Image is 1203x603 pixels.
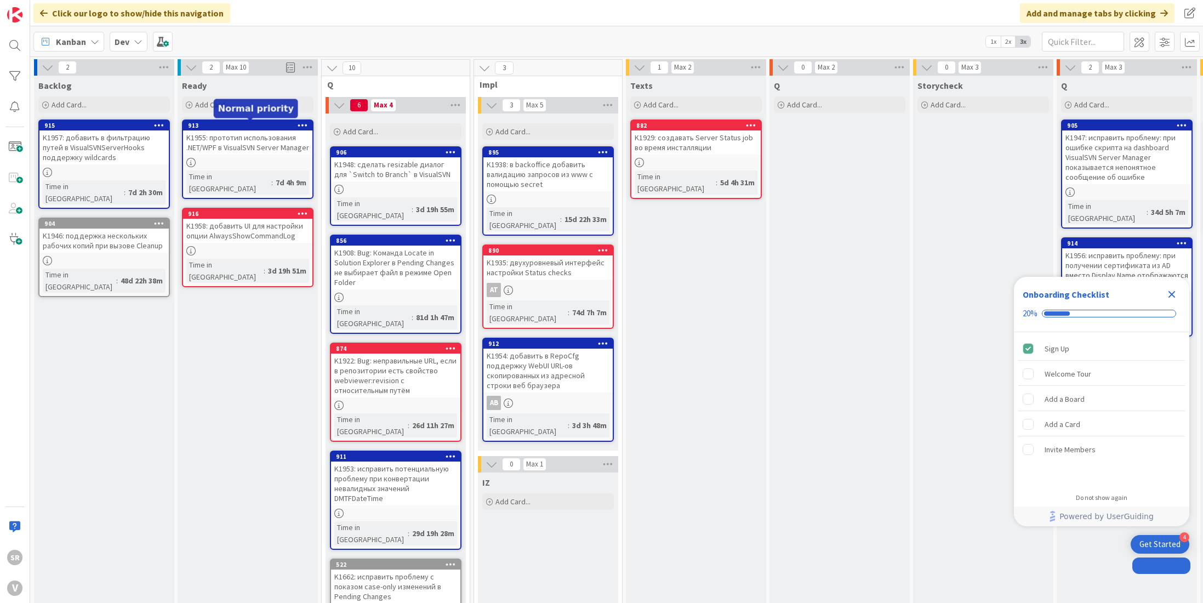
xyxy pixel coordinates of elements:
span: 6 [350,99,368,112]
span: Add Card... [931,100,966,110]
span: : [264,265,265,277]
div: Max 10 [226,65,246,70]
a: 905K1947: исправить проблему: при ошибке скрипта на dashboard VisualSVN Server Manager показывает... [1061,120,1193,229]
span: 2 [1081,61,1099,74]
span: Impl [480,79,608,90]
span: 2x [1001,36,1016,47]
span: : [271,177,273,189]
span: Storycheck [917,80,963,91]
span: Add Card... [495,127,531,136]
a: 856K1908: Bug: Команда Locate in Solution Explorer в Pending Changes не выбирает файл в режиме Op... [330,235,461,334]
span: Add Card... [495,497,531,507]
div: 915 [39,121,169,130]
div: K1957: добавить в фильтрацию путей в VisualSVNServerHooks поддержку wildcards [39,130,169,164]
div: 904 [39,219,169,229]
h5: Normal priority [218,103,294,113]
div: K1908: Bug: Команда Locate in Solution Explorer в Pending Changes не выбирает файл в режиме Open ... [331,246,460,289]
div: 856K1908: Bug: Команда Locate in Solution Explorer в Pending Changes не выбирает файл в режиме Op... [331,236,460,289]
div: K1929: создавать Server Status job во время инсталляции [631,130,761,155]
div: AB [483,396,613,410]
img: Visit kanbanzone.com [7,7,22,22]
div: 890K1935: двухуровневый интерфейс настройки Status checks [483,246,613,280]
span: Powered by UserGuiding [1059,510,1154,523]
div: 29d 19h 28m [409,527,457,539]
div: 906 [336,149,460,156]
div: 914 [1062,238,1191,248]
div: 4 [1179,532,1189,542]
div: Add a Card is incomplete. [1018,412,1185,436]
div: 912K1954: добавить в RepoCfg поддержку WebUI URL-ов скопированных из адресной строки веб браузера [483,339,613,392]
div: 914 [1067,240,1191,247]
span: : [568,419,569,431]
a: 915K1957: добавить в фильтрацию путей в VisualSVNServerHooks поддержку wildcardsTime in [GEOGRAPH... [38,120,170,209]
span: 3 [495,61,514,75]
div: 20% [1023,309,1037,318]
div: Time in [GEOGRAPHIC_DATA] [1065,200,1147,224]
div: K1922: Bug: неправильные URL, если в репозитории есть свойство webviewer:revision с относительным... [331,354,460,397]
span: 3 [502,99,521,112]
span: : [716,177,717,189]
div: 895 [483,147,613,157]
span: IZ [482,477,490,488]
span: Add Card... [52,100,87,110]
input: Quick Filter... [1042,32,1124,52]
div: K1956: исправить проблему: при получении сертификата из AD вместо Display Name отображаются идент... [1062,248,1191,292]
div: 905 [1062,121,1191,130]
a: Powered by UserGuiding [1019,507,1184,526]
div: 916 [183,209,312,219]
b: Dev [115,36,129,47]
div: Max 1 [526,462,543,467]
a: 904K1946: поддержка нескольких рабочих копий при вызове CleanupTime in [GEOGRAPHIC_DATA]:48d 22h 38m [38,218,170,297]
span: : [116,275,118,287]
div: 882 [636,122,761,129]
div: K1955: прототип использования .NET/WPF в VisualSVN Server Manager [183,130,312,155]
span: Backlog [38,80,72,91]
div: 916 [188,210,312,218]
div: K1935: двухуровневый интерфейс настройки Status checks [483,255,613,280]
div: 15d 22h 33m [562,213,609,225]
div: 856 [331,236,460,246]
div: Click our logo to show/hide this navigation [33,3,230,23]
div: SR [7,550,22,565]
div: Open Get Started checklist, remaining modules: 4 [1131,535,1189,554]
div: 7d 2h 30m [126,186,166,198]
span: 0 [794,61,812,74]
div: 874 [331,344,460,354]
div: 882 [631,121,761,130]
span: 2 [202,61,220,74]
span: : [412,311,413,323]
div: Close Checklist [1163,286,1181,303]
a: 906K1948: сделать resizable диалог для `Switch to Branch` в VisualSVNTime in [GEOGRAPHIC_DATA]:3d... [330,146,461,226]
div: K1948: сделать resizable диалог для `Switch to Branch` в VisualSVN [331,157,460,181]
div: 911 [336,453,460,460]
div: AT [487,283,501,297]
div: Add a Card [1045,418,1080,431]
div: Do not show again [1076,493,1127,502]
span: Add Card... [343,127,378,136]
span: 3x [1016,36,1030,47]
span: Add Card... [787,100,822,110]
div: 904K1946: поддержка нескольких рабочих копий при вызове Cleanup [39,219,169,253]
div: 890 [483,246,613,255]
div: Time in [GEOGRAPHIC_DATA] [487,300,568,325]
div: 3d 3h 48m [569,419,609,431]
span: Ready [182,80,207,91]
span: Add Card... [643,100,679,110]
div: Footer [1014,507,1189,526]
div: 914K1956: исправить проблему: при получении сертификата из AD вместо Display Name отображаются ид... [1062,238,1191,292]
div: Invite Members [1045,443,1096,456]
span: 0 [937,61,956,74]
span: : [408,527,409,539]
span: Add Card... [1074,100,1109,110]
a: 890K1935: двухуровневый интерфейс настройки Status checksATTime in [GEOGRAPHIC_DATA]:74d 7h 7m [482,244,614,329]
div: 3d 19h 55m [413,203,457,215]
div: Time in [GEOGRAPHIC_DATA] [43,180,124,204]
div: 856 [336,237,460,244]
div: Time in [GEOGRAPHIC_DATA] [334,413,408,437]
span: Kanban [56,35,86,48]
div: 915 [44,122,169,129]
div: 906 [331,147,460,157]
div: 3d 19h 51m [265,265,309,277]
span: : [124,186,126,198]
a: 882K1929: создавать Server Status job во время инсталляцииTime in [GEOGRAPHIC_DATA]:5d 4h 31m [630,120,762,199]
